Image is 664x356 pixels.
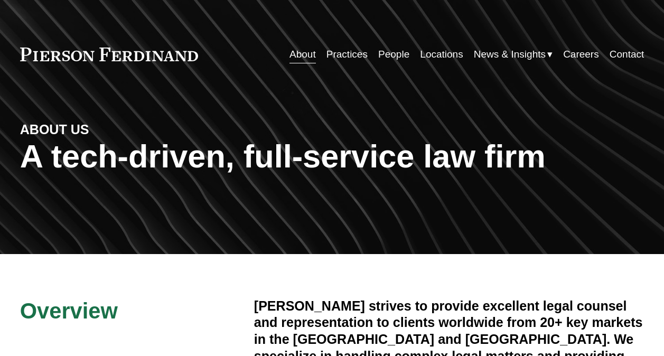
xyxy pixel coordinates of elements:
[378,44,409,64] a: People
[20,298,118,323] span: Overview
[610,44,644,64] a: Contact
[474,45,546,63] span: News & Insights
[420,44,463,64] a: Locations
[326,44,368,64] a: Practices
[20,122,89,137] strong: ABOUT US
[563,44,599,64] a: Careers
[289,44,316,64] a: About
[474,44,553,64] a: folder dropdown
[20,138,644,175] h1: A tech-driven, full-service law firm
